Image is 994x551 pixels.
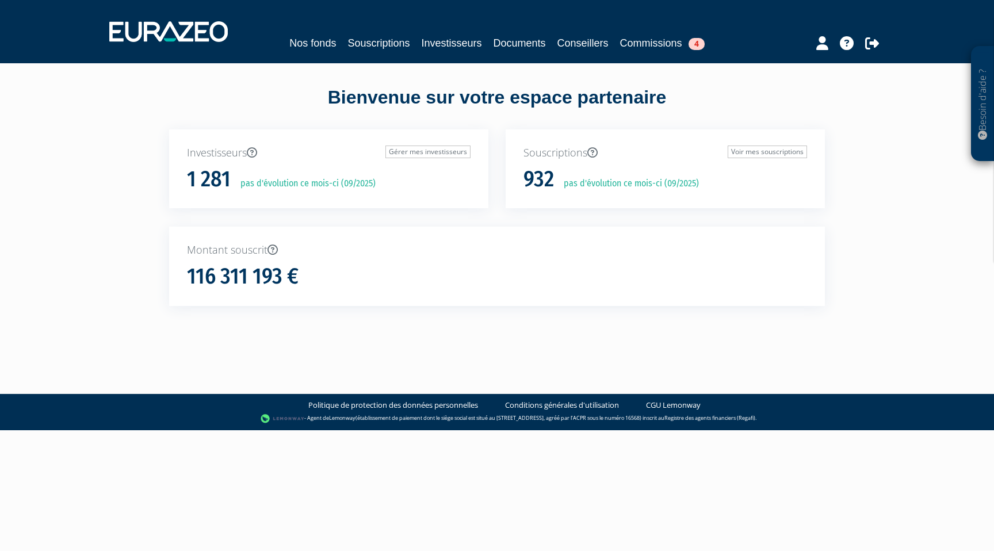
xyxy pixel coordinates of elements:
a: Gérer mes investisseurs [385,146,471,158]
a: Conseillers [557,35,609,51]
p: pas d'évolution ce mois-ci (09/2025) [232,177,376,190]
h1: 1 281 [187,167,231,192]
h1: 932 [523,167,554,192]
h1: 116 311 193 € [187,265,299,289]
a: Commissions4 [620,35,705,51]
div: Bienvenue sur votre espace partenaire [160,85,834,129]
a: Nos fonds [289,35,336,51]
a: Voir mes souscriptions [728,146,807,158]
span: 4 [689,38,705,50]
a: Conditions générales d'utilisation [505,400,619,411]
p: pas d'évolution ce mois-ci (09/2025) [556,177,699,190]
a: Lemonway [329,414,355,422]
img: logo-lemonway.png [261,413,305,424]
p: Besoin d'aide ? [976,52,989,156]
div: - Agent de (établissement de paiement dont le siège social est situé au [STREET_ADDRESS], agréé p... [12,413,982,424]
a: CGU Lemonway [646,400,701,411]
p: Montant souscrit [187,243,807,258]
img: 1732889491-logotype_eurazeo_blanc_rvb.png [109,21,228,42]
a: Investisseurs [421,35,481,51]
a: Registre des agents financiers (Regafi) [664,414,755,422]
p: Souscriptions [523,146,807,160]
p: Investisseurs [187,146,471,160]
a: Documents [494,35,546,51]
a: Souscriptions [347,35,410,51]
a: Politique de protection des données personnelles [308,400,478,411]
